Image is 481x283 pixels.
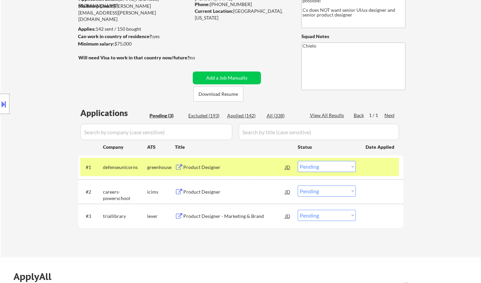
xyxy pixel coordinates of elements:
[193,86,243,102] button: Download Resume
[78,26,96,32] strong: Applies:
[147,144,175,150] div: ATS
[195,8,233,14] strong: Current Location:
[285,210,291,222] div: JD
[78,3,190,23] div: [PERSON_NAME][EMAIL_ADDRESS][PERSON_NAME][DOMAIN_NAME]
[190,54,209,61] div: no
[239,124,399,140] input: Search by title (case sensitive)
[188,112,222,119] div: Excluded (193)
[183,213,285,220] div: Product Designer - Marketing & Brand
[78,33,153,39] strong: Can work in country of residence?:
[175,144,291,150] div: Title
[78,3,113,9] strong: Mailslurp Email:
[285,186,291,198] div: JD
[193,72,261,84] button: Add a Job Manually
[14,271,59,282] div: ApplyAll
[78,26,190,32] div: 142 sent / 150 bought
[86,189,98,195] div: #2
[195,1,210,7] strong: Phone:
[86,213,98,220] div: #3
[285,161,291,173] div: JD
[78,33,188,40] div: yes
[195,8,290,21] div: [GEOGRAPHIC_DATA], [US_STATE]
[147,189,175,195] div: icims
[183,164,285,171] div: Product Designer
[195,1,290,8] div: [PHONE_NUMBER]
[80,124,232,140] input: Search by company (case sensitive)
[183,189,285,195] div: Product Designer
[150,112,183,119] div: Pending (3)
[298,141,356,153] div: Status
[267,112,300,119] div: All (338)
[147,164,175,171] div: greenhouse
[103,189,147,202] div: careers-powerschool
[78,55,191,60] strong: Will need Visa to work in that country now/future?:
[301,33,405,40] div: Squad Notes
[310,112,346,119] div: View All Results
[227,112,261,119] div: Applied (142)
[78,41,114,47] strong: Minimum salary:
[103,164,147,171] div: defenseunicorns
[354,112,365,119] div: Back
[103,213,147,220] div: triallibrary
[86,164,98,171] div: #1
[366,144,395,150] div: Date Applied
[384,112,395,119] div: Next
[78,40,190,47] div: $75,000
[103,144,147,150] div: Company
[147,213,175,220] div: lever
[369,112,384,119] div: 1 / 1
